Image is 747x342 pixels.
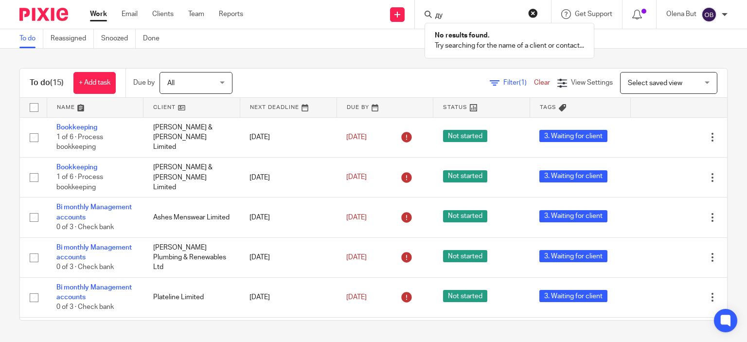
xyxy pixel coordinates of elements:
a: Clear [534,79,550,86]
span: 3. Waiting for client [539,290,607,302]
button: Clear [528,8,538,18]
img: svg%3E [701,7,717,22]
span: (1) [519,79,527,86]
a: Team [188,9,204,19]
span: [DATE] [346,254,367,261]
span: [DATE] [346,294,367,301]
a: Bi monthly Management accounts [56,204,132,220]
span: 3. Waiting for client [539,130,607,142]
img: Pixie [19,8,68,21]
td: [PERSON_NAME] & [PERSON_NAME] Limited [143,157,240,197]
span: Not started [443,290,487,302]
input: Search [434,12,522,20]
span: Not started [443,130,487,142]
span: View Settings [571,79,613,86]
span: (15) [50,79,64,87]
td: [DATE] [240,117,337,157]
a: Reassigned [51,29,94,48]
a: + Add task [73,72,116,94]
span: Select saved view [628,80,682,87]
a: Bi monthly Management accounts [56,284,132,301]
p: Olena But [666,9,696,19]
span: [DATE] [346,174,367,181]
span: All [167,80,175,87]
span: Tags [540,105,556,110]
p: Due by [133,78,155,88]
td: [DATE] [240,277,337,317]
td: [DATE] [240,198,337,237]
span: 0 of 3 · Check bank [56,264,114,271]
span: 0 of 3 · Check bank [56,224,114,231]
span: 1 of 6 · Process bookkeeping [56,174,103,191]
span: Get Support [575,11,612,18]
span: Not started [443,250,487,262]
span: Filter [503,79,534,86]
td: [PERSON_NAME] Plumbing & Renewables Ltd [143,237,240,277]
a: Clients [152,9,174,19]
a: Email [122,9,138,19]
td: [DATE] [240,157,337,197]
a: Work [90,9,107,19]
a: Bookkeeping [56,124,97,131]
a: Bookkeeping [56,164,97,171]
td: Ashes Menswear Limited [143,198,240,237]
td: Plateline Limited [143,277,240,317]
span: Not started [443,170,487,182]
a: To do [19,29,43,48]
span: 3. Waiting for client [539,210,607,222]
span: 3. Waiting for client [539,250,607,262]
a: Snoozed [101,29,136,48]
a: Done [143,29,167,48]
span: 1 of 6 · Process bookkeeping [56,134,103,151]
span: Not started [443,210,487,222]
td: [PERSON_NAME] & [PERSON_NAME] Limited [143,117,240,157]
a: Reports [219,9,243,19]
td: [DATE] [240,237,337,277]
span: [DATE] [346,214,367,221]
h1: To do [30,78,64,88]
span: [DATE] [346,134,367,141]
span: 3. Waiting for client [539,170,607,182]
span: 0 of 3 · Check bank [56,304,114,311]
a: Bi monthly Management accounts [56,244,132,261]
